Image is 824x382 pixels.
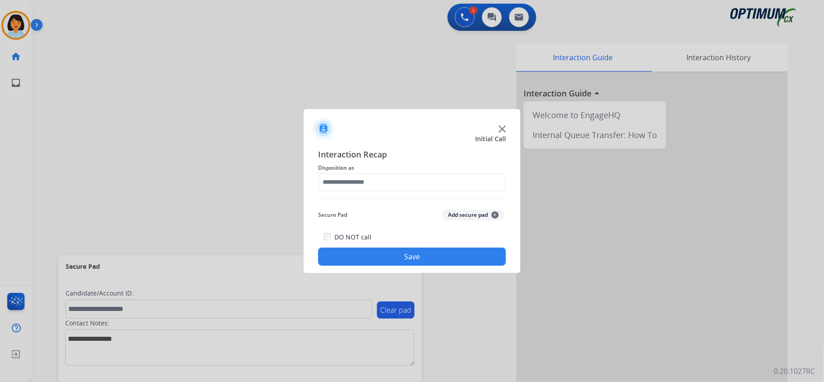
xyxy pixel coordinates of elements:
[774,366,815,377] p: 0.20.1027RC
[334,233,372,242] label: DO NOT call
[318,210,347,220] span: Secure Pad
[318,248,506,266] button: Save
[443,210,504,220] button: Add secure pad+
[491,211,499,219] span: +
[475,134,506,143] span: Initial Call
[318,162,506,173] span: Disposition as
[313,118,334,139] img: contactIcon
[318,148,506,162] span: Interaction Recap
